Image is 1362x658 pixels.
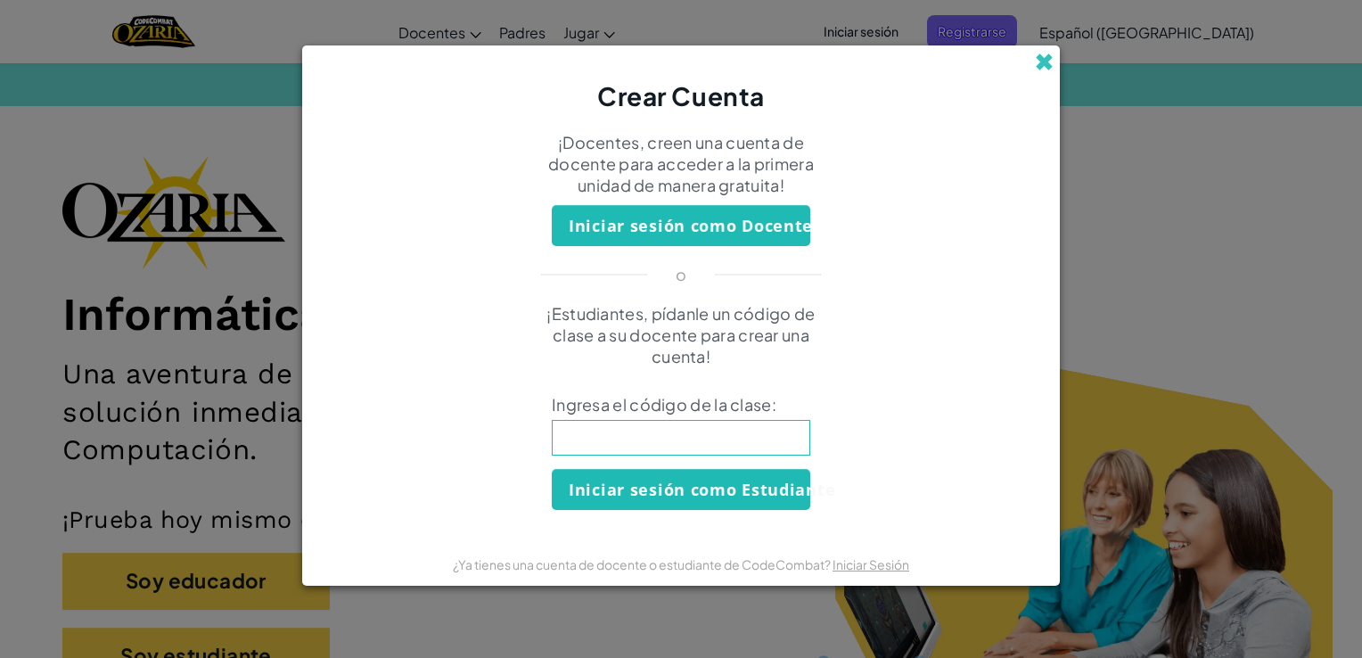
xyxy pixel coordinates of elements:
[552,469,810,510] button: Iniciar sesión como Estudiante
[676,264,686,285] p: o
[552,205,810,246] button: Iniciar sesión como Docente
[525,303,837,367] p: ¡Estudiantes, pídanle un código de clase a su docente para crear una cuenta!
[525,132,837,196] p: ¡Docentes, creen una cuenta de docente para acceder a la primera unidad de manera gratuita!
[453,556,833,572] span: ¿Ya tienes una cuenta de docente o estudiante de CodeCombat?
[552,394,810,415] span: Ingresa el código de la clase:
[833,556,909,572] a: Iniciar Sesión
[597,80,765,111] span: Crear Cuenta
